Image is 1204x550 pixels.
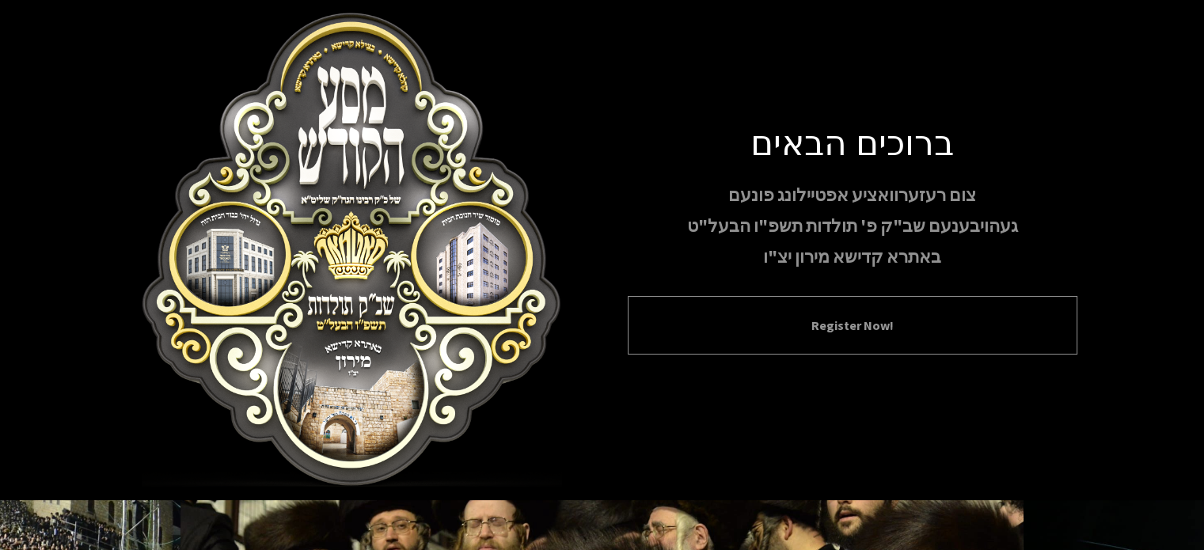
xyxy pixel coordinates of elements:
p: באתרא קדישא מירון יצ"ו [628,243,1077,271]
p: צום רעזערוואציע אפטיילונג פונעם [628,181,1077,209]
img: Meron Toldos Logo [127,13,577,487]
h1: ברוכים הבאים [628,120,1077,162]
p: געהויבענעם שב"ק פ' תולדות תשפ"ו הבעל"ט [628,212,1077,240]
button: Register Now! [648,316,1058,335]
